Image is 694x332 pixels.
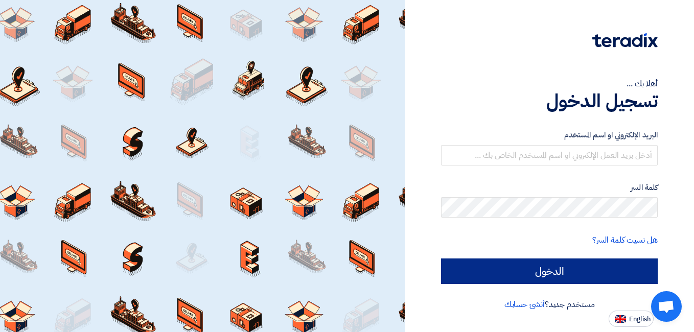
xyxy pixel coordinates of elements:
[441,78,658,90] div: أهلا بك ...
[609,311,654,327] button: English
[441,258,658,284] input: الدخول
[592,33,658,48] img: Teradix logo
[441,129,658,141] label: البريد الإلكتروني او اسم المستخدم
[441,182,658,194] label: كلمة السر
[651,291,682,322] a: Open chat
[629,316,651,323] span: English
[441,298,658,311] div: مستخدم جديد؟
[504,298,545,311] a: أنشئ حسابك
[615,315,626,323] img: en-US.png
[441,145,658,165] input: أدخل بريد العمل الإلكتروني او اسم المستخدم الخاص بك ...
[441,90,658,112] h1: تسجيل الدخول
[592,234,658,246] a: هل نسيت كلمة السر؟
